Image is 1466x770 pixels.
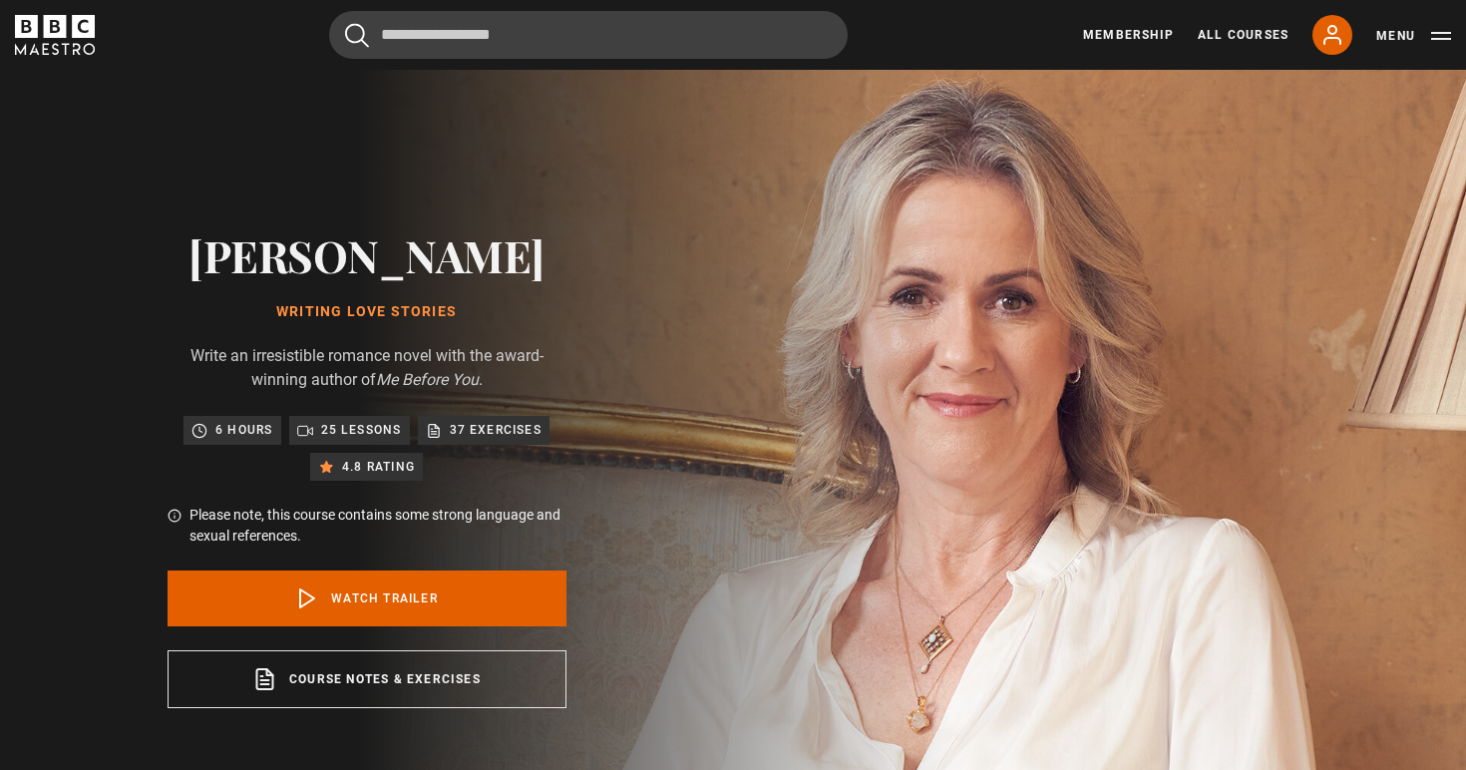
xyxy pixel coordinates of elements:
h2: [PERSON_NAME] [168,229,566,280]
button: Toggle navigation [1376,26,1451,46]
a: Watch Trailer [168,571,566,626]
p: 6 hours [215,420,272,440]
a: All Courses [1198,26,1288,44]
svg: BBC Maestro [15,15,95,55]
p: Please note, this course contains some strong language and sexual references. [189,505,566,547]
p: Write an irresistible romance novel with the award-winning author of . [168,344,566,392]
p: 25 lessons [321,420,402,440]
i: Me Before You [376,370,479,389]
button: Submit the search query [345,23,369,48]
a: Course notes & exercises [168,650,566,708]
p: 4.8 rating [342,457,415,477]
a: Membership [1083,26,1174,44]
p: 37 exercises [450,420,542,440]
h1: Writing Love Stories [168,304,566,320]
input: Search [329,11,848,59]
